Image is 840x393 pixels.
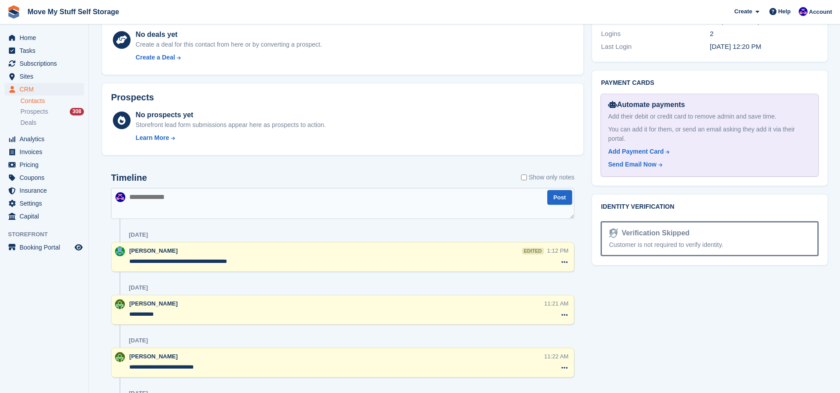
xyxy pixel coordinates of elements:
[608,147,664,156] div: Add Payment Card
[135,29,322,40] div: No deals yet
[20,197,73,210] span: Settings
[20,44,73,57] span: Tasks
[135,133,169,143] div: Learn More
[608,160,657,169] div: Send Email Now
[618,228,689,238] div: Verification Skipped
[20,32,73,44] span: Home
[710,43,761,50] time: 2024-10-08 11:20:28 UTC
[4,32,84,44] a: menu
[4,184,84,197] a: menu
[111,92,154,103] h2: Prospects
[20,119,36,127] span: Deals
[4,197,84,210] a: menu
[4,159,84,171] a: menu
[4,133,84,145] a: menu
[73,242,84,253] a: Preview store
[799,7,808,16] img: Jade Whetnall
[608,112,811,121] div: Add their debit or credit card to remove admin and save time.
[609,240,810,250] div: Customer is not required to verify identity.
[20,159,73,171] span: Pricing
[547,246,569,255] div: 1:12 PM
[20,83,73,95] span: CRM
[608,147,808,156] a: Add Payment Card
[547,190,572,205] button: Post
[544,299,569,308] div: 11:21 AM
[135,110,326,120] div: No prospects yet
[4,83,84,95] a: menu
[544,352,569,361] div: 11:22 AM
[135,53,322,62] a: Create a Deal
[20,118,84,127] a: Deals
[115,352,125,362] img: Joel Booth
[723,17,758,25] a: Send Reset
[20,184,73,197] span: Insurance
[721,17,760,25] span: ( )
[20,210,73,222] span: Capital
[115,246,125,256] img: Dan
[4,210,84,222] a: menu
[129,284,148,291] div: [DATE]
[601,203,819,210] h2: Identity verification
[20,241,73,254] span: Booking Portal
[111,173,147,183] h2: Timeline
[4,241,84,254] a: menu
[135,53,175,62] div: Create a Deal
[710,29,819,39] div: 2
[809,8,832,16] span: Account
[521,173,574,182] label: Show only notes
[608,99,811,110] div: Automate payments
[115,192,125,202] img: Jade Whetnall
[20,107,84,116] a: Prospects 308
[24,4,123,19] a: Move My Stuff Self Storage
[4,171,84,184] a: menu
[129,337,148,344] div: [DATE]
[135,120,326,130] div: Storefront lead form submissions appear here as prospects to action.
[601,79,819,87] h2: Payment cards
[609,228,618,238] img: Identity Verification Ready
[734,7,752,16] span: Create
[20,97,84,105] a: Contacts
[70,108,84,115] div: 308
[20,146,73,158] span: Invoices
[521,173,527,182] input: Show only notes
[4,57,84,70] a: menu
[7,5,20,19] img: stora-icon-8386f47178a22dfd0bd8f6a31ec36ba5ce8667c1dd55bd0f319d3a0aa187defe.svg
[129,247,178,254] span: [PERSON_NAME]
[20,171,73,184] span: Coupons
[4,44,84,57] a: menu
[20,57,73,70] span: Subscriptions
[135,133,326,143] a: Learn More
[20,70,73,83] span: Sites
[4,146,84,158] a: menu
[608,125,811,143] div: You can add it for them, or send an email asking they add it via their portal.
[129,353,178,360] span: [PERSON_NAME]
[129,231,148,238] div: [DATE]
[20,107,48,116] span: Prospects
[522,248,543,254] div: edited
[20,133,73,145] span: Analytics
[778,7,791,16] span: Help
[601,29,710,39] div: Logins
[129,300,178,307] span: [PERSON_NAME]
[115,299,125,309] img: Joel Booth
[601,42,710,52] div: Last Login
[4,70,84,83] a: menu
[8,230,88,239] span: Storefront
[135,40,322,49] div: Create a deal for this contact from here or by converting a prospect.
